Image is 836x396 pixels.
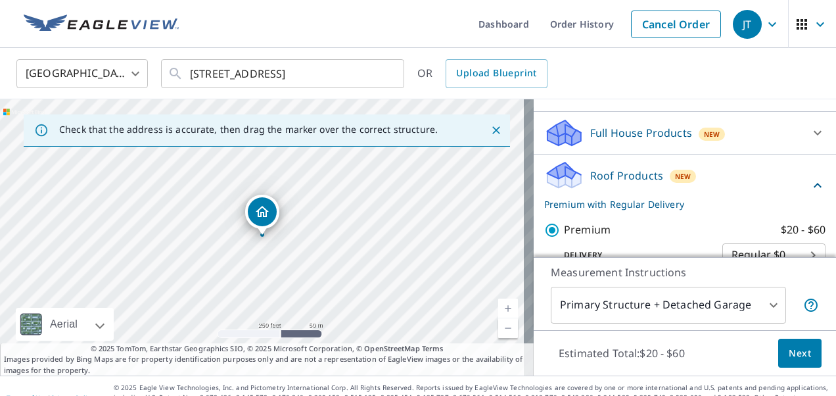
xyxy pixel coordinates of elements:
[544,160,825,211] div: Roof ProductsNewPremium with Regular Delivery
[16,308,114,341] div: Aerial
[91,343,444,355] span: © 2025 TomTom, Earthstar Geographics SIO, © 2025 Microsoft Corporation, ©
[548,339,695,368] p: Estimated Total: $20 - $60
[456,65,536,82] span: Upload Blueprint
[488,122,505,139] button: Close
[16,55,148,92] div: [GEOGRAPHIC_DATA]
[551,287,786,324] div: Primary Structure + Detached Garage
[551,264,819,280] p: Measurement Instructions
[544,249,722,261] p: Delivery
[704,129,720,139] span: New
[590,168,663,184] p: Roof Products
[590,125,692,141] p: Full House Products
[733,10,762,39] div: JT
[498,318,518,338] a: Current Level 17, Zoom Out
[544,117,825,149] div: Full House ProductsNew
[544,197,810,211] p: Premium with Regular Delivery
[190,55,377,92] input: Search by address or latitude-longitude
[675,171,691,182] span: New
[789,345,811,362] span: Next
[778,339,822,368] button: Next
[422,343,444,353] a: Terms
[59,124,438,136] p: Check that the address is accurate, then drag the marker over the correct structure.
[24,14,179,34] img: EV Logo
[781,222,825,238] p: $20 - $60
[722,237,825,274] div: Regular $0
[564,222,611,238] p: Premium
[245,195,279,235] div: Dropped pin, building 1, Residential property, 1568 180th Ave NE Bellevue, WA 98008
[803,297,819,313] span: Your report will include the primary structure and a detached garage if one exists.
[498,299,518,318] a: Current Level 17, Zoom In
[631,11,721,38] a: Cancel Order
[46,308,81,341] div: Aerial
[364,343,419,353] a: OpenStreetMap
[446,59,547,88] a: Upload Blueprint
[417,59,547,88] div: OR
